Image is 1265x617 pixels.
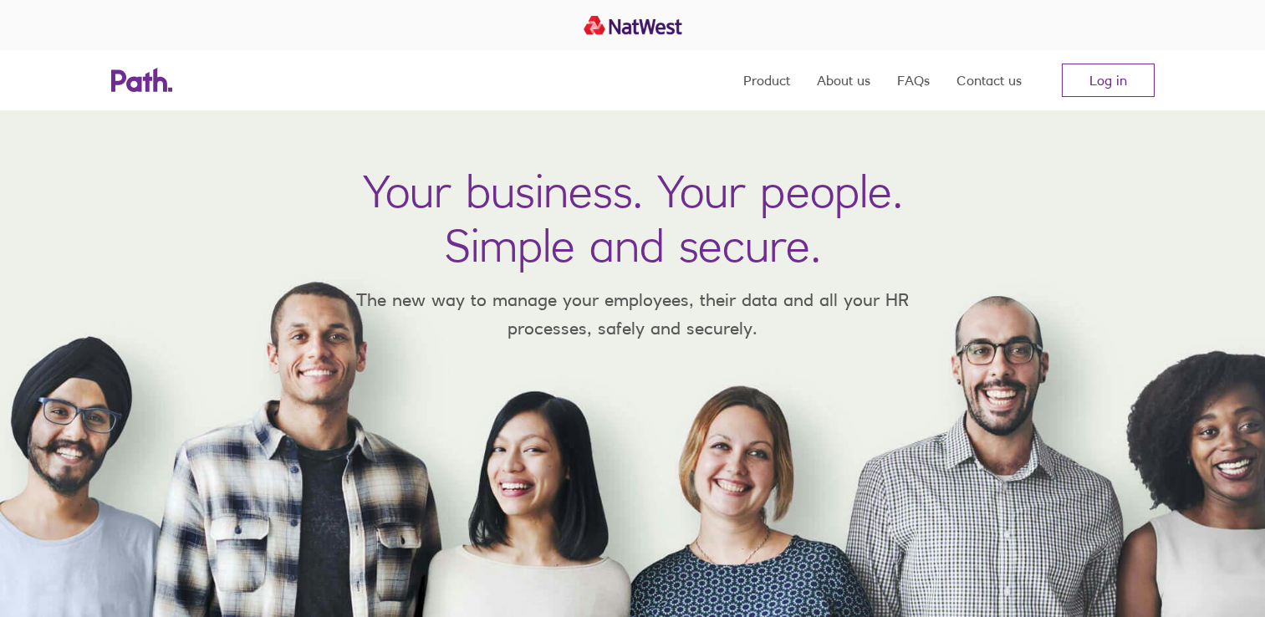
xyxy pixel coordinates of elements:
a: About us [817,50,870,110]
a: Product [743,50,790,110]
a: Log in [1062,64,1155,97]
h1: Your business. Your people. Simple and secure. [363,164,903,273]
a: Contact us [956,50,1022,110]
a: FAQs [897,50,930,110]
p: The new way to manage your employees, their data and all your HR processes, safely and securely. [332,286,934,342]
